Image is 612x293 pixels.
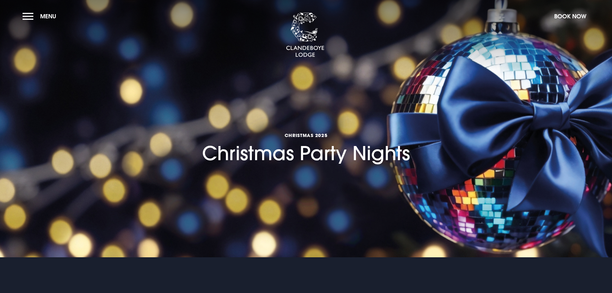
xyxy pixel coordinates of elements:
[22,9,59,23] button: Menu
[286,13,324,58] img: Clandeboye Lodge
[202,132,410,138] span: Christmas 2025
[40,13,56,20] span: Menu
[202,96,410,165] h1: Christmas Party Nights
[551,9,590,23] button: Book Now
